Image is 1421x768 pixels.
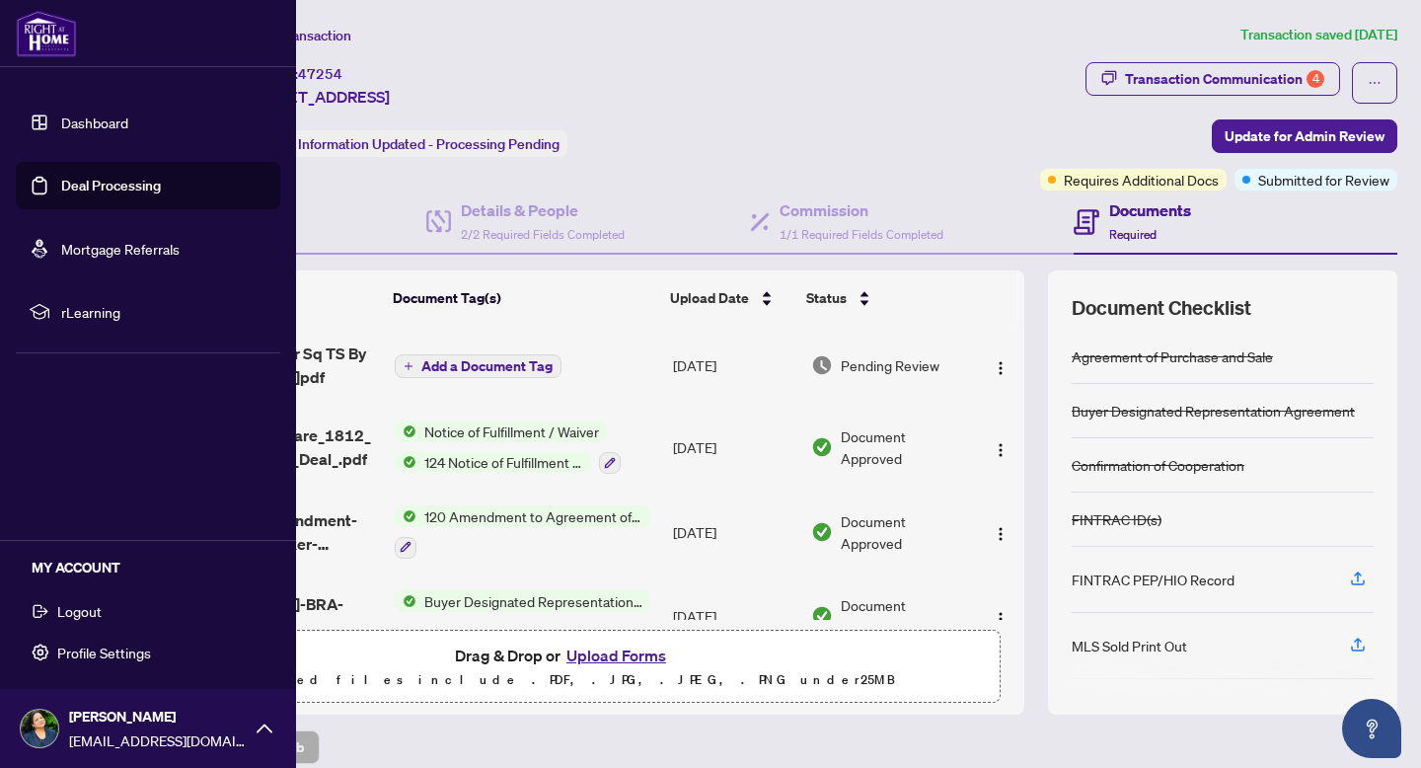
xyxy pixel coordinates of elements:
span: Update for Admin Review [1225,120,1384,152]
button: Transaction Communication4 [1085,62,1340,96]
img: Logo [993,442,1009,458]
span: Notice of Fulfillment / Waiver [416,421,607,442]
div: 4 [1307,70,1324,88]
button: Status IconNotice of Fulfillment / WaiverStatus Icon124 Notice of Fulfillment of Condition(s) - A... [395,421,621,474]
a: Dashboard [61,114,128,131]
p: Supported files include .PDF, .JPG, .JPEG, .PNG under 25 MB [139,668,988,692]
span: [STREET_ADDRESS] [245,85,390,109]
img: Document Status [811,605,833,627]
button: Open asap [1342,699,1401,758]
span: Add a Document Tag [421,359,553,373]
span: Drag & Drop orUpload FormsSupported files include .PDF, .JPG, .JPEG, .PNG under25MB [127,631,1000,704]
a: Deal Processing [61,177,161,194]
article: Transaction saved [DATE] [1240,24,1397,46]
button: Logo [985,516,1016,548]
img: Logo [993,360,1009,376]
button: Logout [16,594,280,628]
button: Add a Document Tag [395,354,561,378]
span: Document Approved [841,425,968,469]
span: rLearning [61,301,266,323]
th: Upload Date [662,270,799,326]
td: [DATE] [665,490,803,575]
button: Status IconBuyer Designated Representation Agreement [395,590,650,644]
div: Transaction Communication [1125,63,1324,95]
td: [DATE] [665,326,803,405]
button: Logo [985,349,1016,381]
span: Document Approved [841,594,968,638]
span: [EMAIL_ADDRESS][DOMAIN_NAME] [69,730,247,751]
img: Document Status [811,354,833,376]
img: logo [16,10,77,57]
span: Document Checklist [1072,294,1251,322]
span: Submitted for Review [1258,169,1389,191]
td: [DATE] [665,405,803,490]
span: Status [806,287,847,309]
h4: Details & People [461,198,625,222]
div: Agreement of Purchase and Sale [1072,346,1273,367]
img: Document Status [811,436,833,458]
h5: MY ACCOUNT [32,557,280,578]
button: Logo [985,600,1016,632]
span: 120 Amendment to Agreement of Purchase and Sale [416,505,650,527]
span: [PERSON_NAME] [69,706,247,728]
button: Profile Settings [16,636,280,669]
span: Requires Additional Docs [1064,169,1219,191]
th: Document Tag(s) [385,270,662,326]
h4: Documents [1109,198,1191,222]
span: 1/1 Required Fields Completed [780,227,943,242]
img: Profile Icon [21,710,58,747]
span: View Transaction [246,27,351,44]
img: Status Icon [395,590,416,612]
button: Add a Document Tag [395,353,561,379]
span: Pending Review [841,354,939,376]
span: Required [1109,227,1157,242]
span: Upload Date [670,287,749,309]
button: Logo [985,431,1016,463]
div: MLS Sold Print Out [1072,635,1187,656]
div: Confirmation of Cooperation [1072,454,1244,476]
img: Status Icon [395,451,416,473]
button: Upload Forms [561,643,672,668]
span: Logout [57,595,102,627]
span: Document Approved [841,510,968,554]
img: Status Icon [395,421,416,442]
h4: Commission [780,198,943,222]
span: 2/2 Required Fields Completed [461,227,625,242]
a: Mortgage Referrals [61,240,180,258]
span: 124 Notice of Fulfillment of Condition(s) - Agreement of Purchase and Sale [416,451,591,473]
td: [DATE] [665,575,803,659]
th: Status [798,270,970,326]
button: Update for Admin Review [1212,119,1397,153]
span: Profile Settings [57,637,151,668]
img: Status Icon [395,505,416,527]
span: ellipsis [1368,76,1382,90]
img: Logo [993,526,1009,542]
span: 47254 [298,65,342,83]
span: plus [404,361,413,371]
span: Information Updated - Processing Pending [298,135,560,153]
img: Logo [993,611,1009,627]
div: FINTRAC PEP/HIO Record [1072,569,1234,590]
div: Status: [245,130,567,157]
div: FINTRAC ID(s) [1072,508,1161,530]
img: Document Status [811,521,833,543]
button: Status Icon120 Amendment to Agreement of Purchase and Sale [395,505,650,559]
div: Buyer Designated Representation Agreement [1072,400,1355,422]
span: Buyer Designated Representation Agreement [416,590,650,612]
span: Drag & Drop or [455,643,672,668]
